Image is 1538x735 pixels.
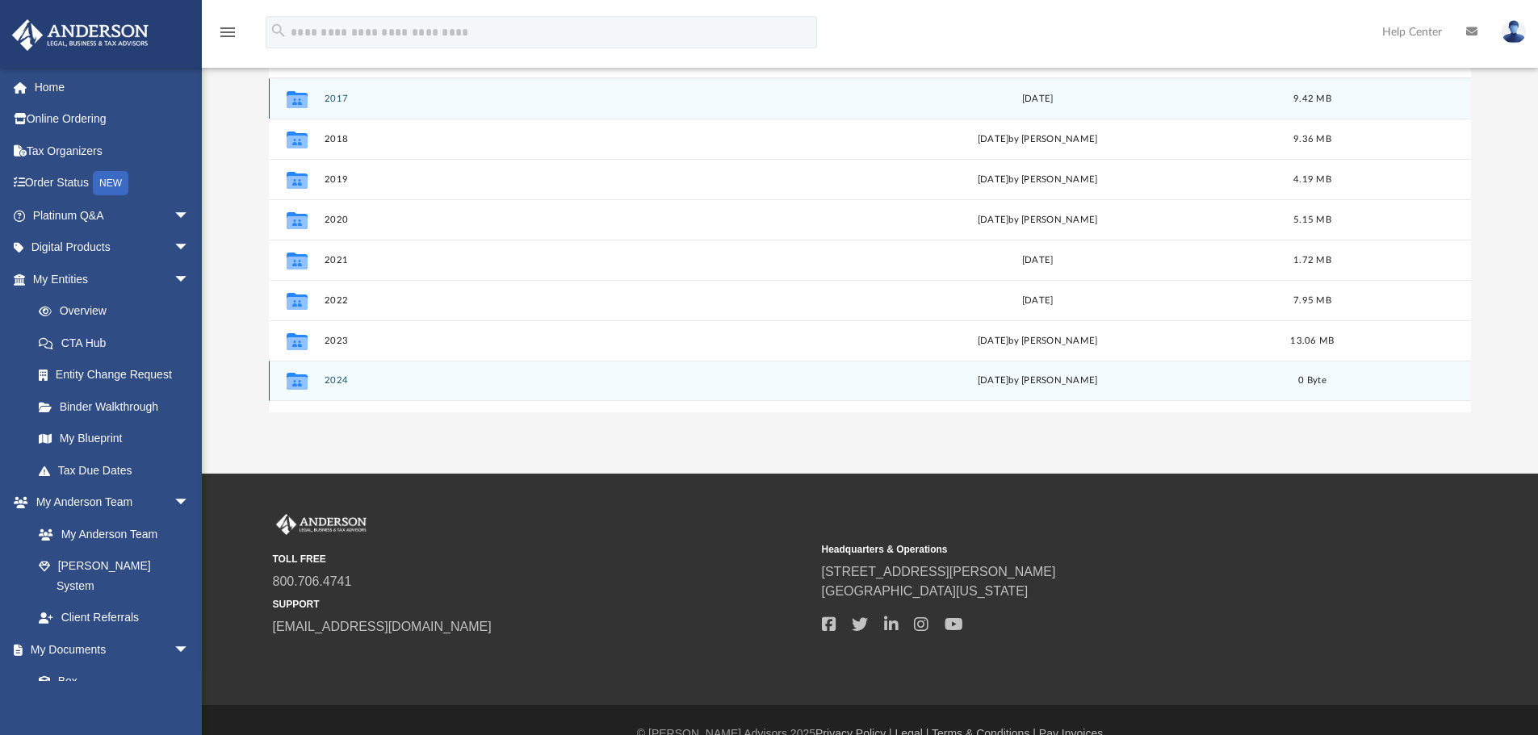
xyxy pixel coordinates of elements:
[1293,255,1331,264] span: 1.72 MB
[802,374,1272,388] div: [DATE] by [PERSON_NAME]
[11,232,214,264] a: Digital Productsarrow_drop_down
[23,390,214,423] a: Binder Walkthrough
[802,212,1272,227] div: [DATE] by [PERSON_NAME]
[822,565,1056,578] a: [STREET_ADDRESS][PERSON_NAME]
[270,22,287,40] i: search
[822,542,1360,557] small: Headquarters & Operations
[1293,215,1331,223] span: 5.15 MB
[7,19,153,51] img: Anderson Advisors Platinum Portal
[23,295,214,328] a: Overview
[218,31,237,42] a: menu
[324,94,794,104] button: 2017
[11,71,214,103] a: Home
[269,78,1472,412] div: grid
[802,91,1272,106] div: [DATE]
[324,174,794,185] button: 2019
[273,597,811,612] small: SUPPORT
[23,602,206,634] a: Client Referrals
[1293,94,1331,102] span: 9.42 MB
[93,171,128,195] div: NEW
[23,518,198,550] a: My Anderson Team
[23,550,206,602] a: [PERSON_NAME] System
[174,232,206,265] span: arrow_drop_down
[1293,134,1331,143] span: 9.36 MB
[11,167,214,200] a: Order StatusNEW
[273,574,352,588] a: 800.706.4741
[802,253,1272,267] div: [DATE]
[1293,174,1331,183] span: 4.19 MB
[802,333,1272,348] div: [DATE] by [PERSON_NAME]
[11,633,206,666] a: My Documentsarrow_drop_down
[324,134,794,144] button: 2018
[324,215,794,225] button: 2020
[1290,336,1334,345] span: 13.06 MB
[174,487,206,520] span: arrow_drop_down
[802,172,1272,186] div: [DATE] by [PERSON_NAME]
[11,103,214,136] a: Online Ordering
[324,255,794,265] button: 2021
[11,135,214,167] a: Tax Organizers
[174,199,206,232] span: arrow_drop_down
[273,514,370,535] img: Anderson Advisors Platinum Portal
[324,375,794,386] button: 2024
[324,295,794,306] button: 2022
[11,487,206,519] a: My Anderson Teamarrow_drop_down
[23,359,214,391] a: Entity Change Request
[23,327,214,359] a: CTA Hub
[11,199,214,232] a: Platinum Q&Aarrow_drop_down
[1502,20,1526,44] img: User Pic
[822,584,1029,598] a: [GEOGRAPHIC_DATA][US_STATE]
[174,633,206,666] span: arrow_drop_down
[273,620,492,633] a: [EMAIL_ADDRESS][DOMAIN_NAME]
[23,666,198,698] a: Box
[324,336,794,346] button: 2023
[1298,376,1326,385] span: 0 Byte
[23,423,206,455] a: My Blueprint
[218,23,237,42] i: menu
[802,293,1272,307] div: [DATE]
[23,454,214,487] a: Tax Due Dates
[273,552,811,566] small: TOLL FREE
[1293,295,1331,304] span: 7.95 MB
[802,132,1272,146] div: [DATE] by [PERSON_NAME]
[174,263,206,296] span: arrow_drop_down
[11,263,214,295] a: My Entitiesarrow_drop_down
